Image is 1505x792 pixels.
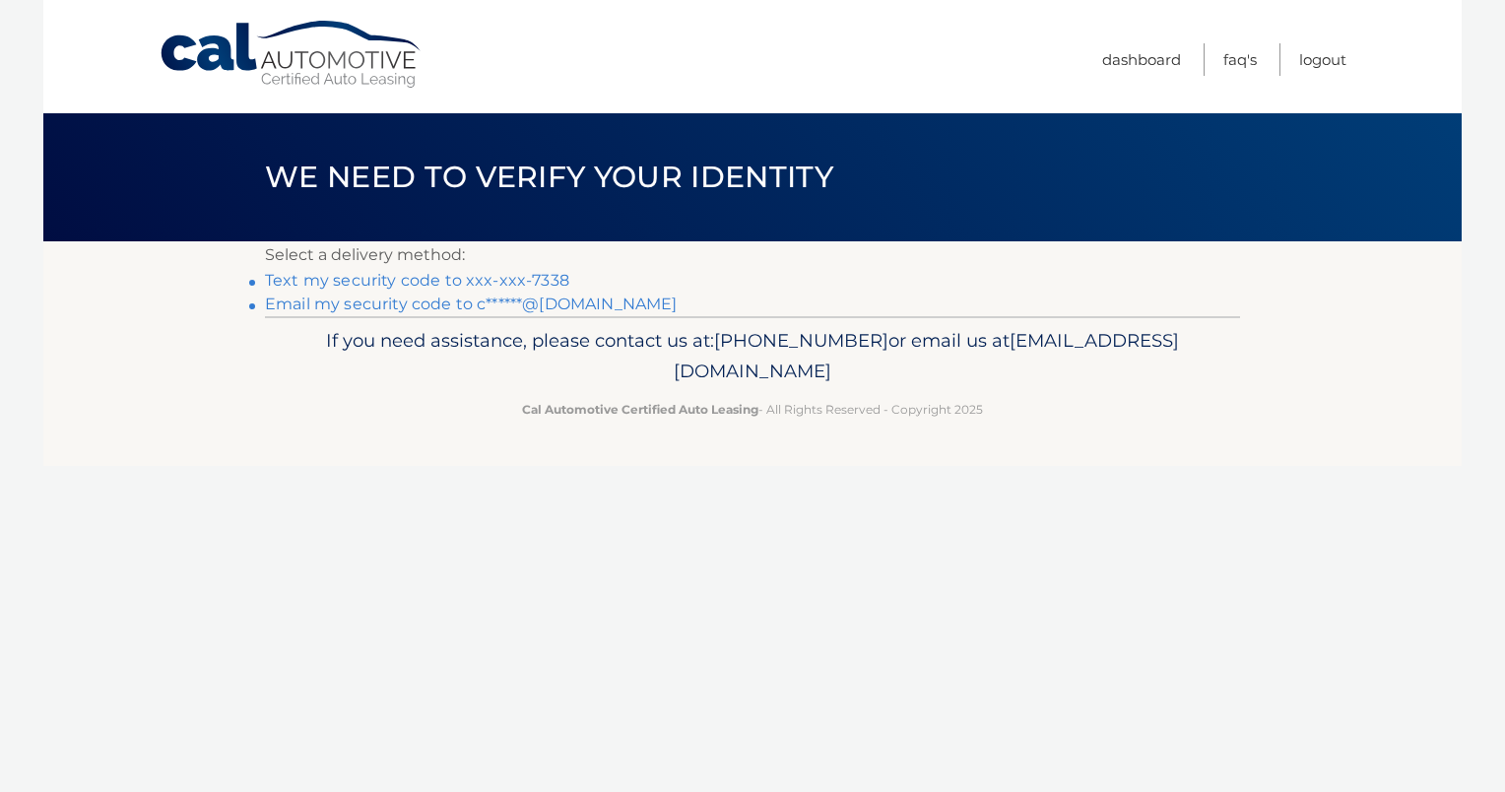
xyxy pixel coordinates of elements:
[265,271,569,290] a: Text my security code to xxx-xxx-7338
[265,295,678,313] a: Email my security code to c******@[DOMAIN_NAME]
[159,20,425,90] a: Cal Automotive
[265,241,1240,269] p: Select a delivery method:
[265,159,833,195] span: We need to verify your identity
[1102,43,1181,76] a: Dashboard
[1223,43,1257,76] a: FAQ's
[278,399,1227,420] p: - All Rights Reserved - Copyright 2025
[714,329,888,352] span: [PHONE_NUMBER]
[522,402,758,417] strong: Cal Automotive Certified Auto Leasing
[278,325,1227,388] p: If you need assistance, please contact us at: or email us at
[1299,43,1346,76] a: Logout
